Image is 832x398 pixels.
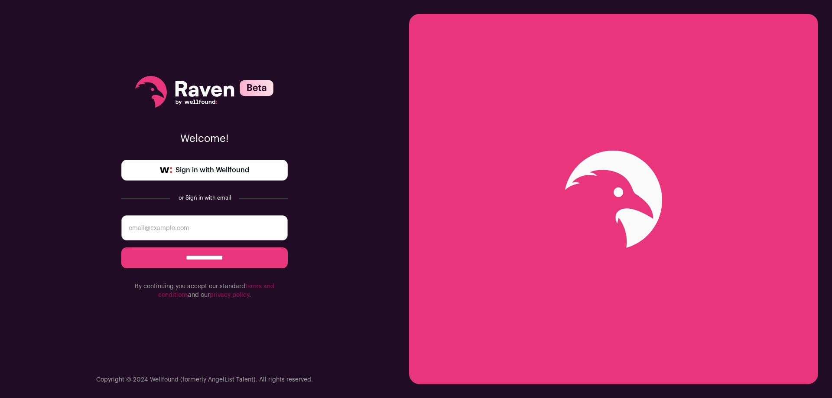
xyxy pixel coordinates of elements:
a: Sign in with Wellfound [121,160,288,181]
div: or Sign in with email [177,194,232,201]
input: email@example.com [121,215,288,240]
span: Sign in with Wellfound [175,165,249,175]
a: privacy policy [210,292,249,298]
p: By continuing you accept our standard and our . [121,282,288,299]
p: Copyright © 2024 Wellfound (formerly AngelList Talent). All rights reserved. [96,375,313,384]
img: wellfound-symbol-flush-black-fb3c872781a75f747ccb3a119075da62bfe97bd399995f84a933054e44a575c4.png [160,167,172,173]
p: Welcome! [121,132,288,146]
